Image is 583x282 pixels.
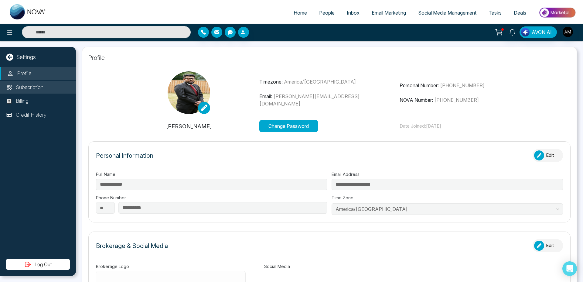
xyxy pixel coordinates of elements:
[535,6,579,19] img: Market-place.gif
[96,241,168,250] p: Brokerage & Social Media
[508,7,532,19] a: Deals
[259,120,318,132] button: Change Password
[259,93,360,107] span: [PERSON_NAME][EMAIL_ADDRESS][DOMAIN_NAME]
[400,96,540,104] p: NOVA Number:
[418,10,476,16] span: Social Media Management
[521,28,530,36] img: Lead Flow
[372,10,406,16] span: Email Marketing
[96,151,153,160] p: Personal Information
[332,194,563,201] label: Time Zone
[17,70,32,77] p: Profile
[489,10,502,16] span: Tasks
[532,29,552,36] span: AVON AI
[332,171,563,177] label: Email Address
[412,7,482,19] a: Social Media Management
[16,84,43,91] p: Subscription
[313,7,341,19] a: People
[520,26,557,38] button: AVON AI
[482,7,508,19] a: Tasks
[88,53,571,62] p: Profile
[6,259,70,270] button: Log Out
[259,93,400,107] p: Email:
[440,82,485,88] span: [PHONE_NUMBER]
[514,10,526,16] span: Deals
[119,122,259,130] p: [PERSON_NAME]
[96,194,327,201] label: Phone Number
[366,7,412,19] a: Email Marketing
[284,79,356,85] span: America/[GEOGRAPHIC_DATA]
[16,53,36,61] p: Settings
[400,82,540,89] p: Personal Number:
[96,263,246,270] label: Brokerage Logo
[10,4,46,19] img: Nova CRM Logo
[563,27,573,37] img: User Avatar
[533,239,563,252] button: Edit
[264,263,563,270] label: Social Media
[341,7,366,19] a: Inbox
[533,149,563,162] button: Edit
[16,97,29,105] p: Billing
[96,171,327,177] label: Full Name
[16,111,46,119] p: Credit History
[562,261,577,276] div: Open Intercom Messenger
[347,10,360,16] span: Inbox
[319,10,335,16] span: People
[168,71,210,114] img: DSC023440.JPG
[259,78,400,85] p: Timezone:
[336,205,559,214] span: America/Toronto
[400,123,540,130] p: Date Joined: [DATE]
[288,7,313,19] a: Home
[434,97,479,103] span: [PHONE_NUMBER]
[294,10,307,16] span: Home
